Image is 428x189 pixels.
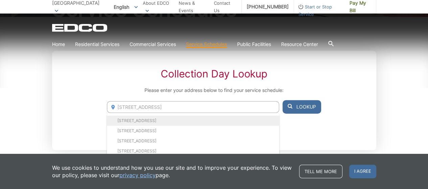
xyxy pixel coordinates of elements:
a: Residential Services [75,41,119,48]
h2: Collection Day Lookup [107,68,321,80]
button: Lookup [283,100,321,114]
a: Resource Center [281,41,318,48]
li: [STREET_ADDRESS] [107,146,279,156]
p: Please enter your address below to find your service schedule: [107,87,321,94]
a: Commercial Services [130,41,176,48]
a: Public Facilities [237,41,271,48]
input: Enter Address [107,101,279,113]
li: [STREET_ADDRESS] [107,136,279,146]
a: Home [52,41,65,48]
li: [STREET_ADDRESS] [107,116,279,126]
a: privacy policy [119,171,156,179]
p: We use cookies to understand how you use our site and to improve your experience. To view our pol... [52,164,292,179]
a: Service Schedules [186,41,227,48]
span: English [109,1,143,13]
a: EDCD logo. Return to the homepage. [52,24,108,32]
a: Tell me more [299,165,342,178]
span: I agree [349,165,376,178]
li: [STREET_ADDRESS] [107,126,279,136]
